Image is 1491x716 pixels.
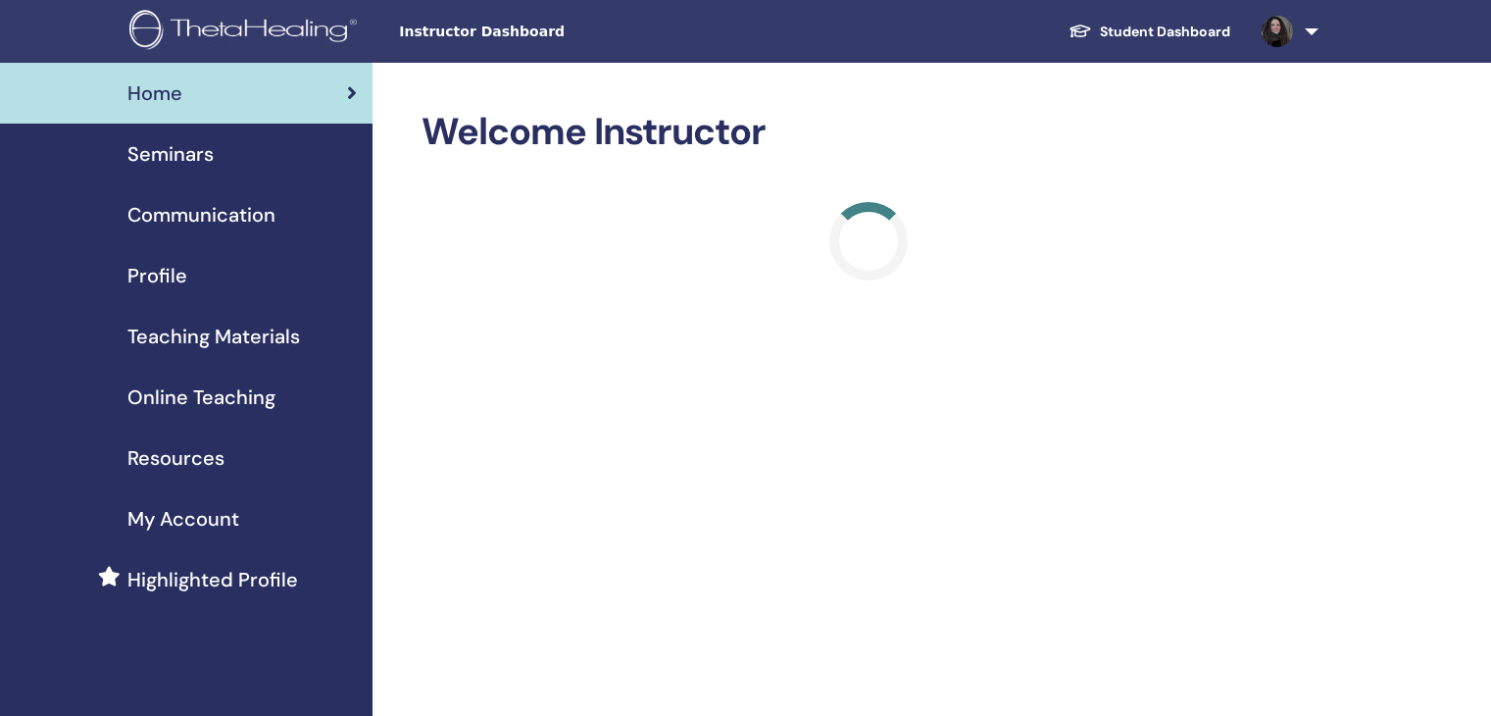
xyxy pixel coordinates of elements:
span: My Account [127,504,239,534]
a: Student Dashboard [1053,14,1246,50]
img: graduation-cap-white.svg [1069,23,1092,39]
h2: Welcome Instructor [422,110,1315,155]
span: Home [127,78,182,108]
span: Instructor Dashboard [399,22,693,42]
span: Teaching Materials [127,322,300,351]
span: Highlighted Profile [127,565,298,594]
img: default.jpg [1262,16,1293,47]
span: Seminars [127,139,214,169]
span: Communication [127,200,275,230]
span: Profile [127,261,187,290]
img: logo.png [129,10,364,54]
span: Resources [127,443,224,473]
span: Online Teaching [127,383,275,412]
